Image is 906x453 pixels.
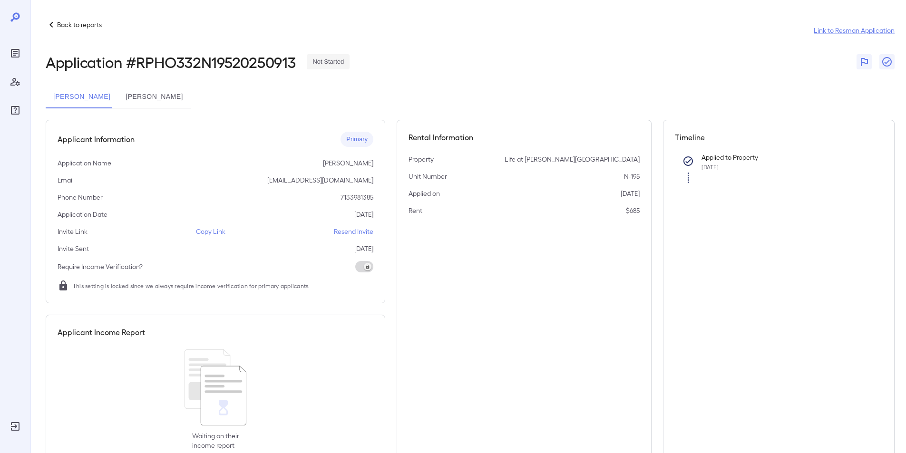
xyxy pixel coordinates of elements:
[675,132,883,143] h5: Timeline
[57,20,102,29] p: Back to reports
[46,86,118,108] button: [PERSON_NAME]
[341,135,373,144] span: Primary
[267,175,373,185] p: [EMAIL_ADDRESS][DOMAIN_NAME]
[341,193,373,202] p: 7133981385
[354,244,373,253] p: [DATE]
[8,419,23,434] div: Log Out
[814,26,895,35] a: Link to Resman Application
[354,210,373,219] p: [DATE]
[505,154,640,164] p: Life at [PERSON_NAME][GEOGRAPHIC_DATA]
[196,227,225,236] p: Copy Link
[58,244,89,253] p: Invite Sent
[58,210,107,219] p: Application Date
[58,158,111,168] p: Application Name
[409,189,440,198] p: Applied on
[58,134,135,145] h5: Applicant Information
[624,172,640,181] p: N-195
[58,327,145,338] h5: Applicant Income Report
[46,53,295,70] h2: Application # RPHO332N19520250913
[879,54,895,69] button: Close Report
[701,153,868,162] p: Applied to Property
[626,206,640,215] p: $685
[58,193,103,202] p: Phone Number
[857,54,872,69] button: Flag Report
[58,262,143,271] p: Require Income Verification?
[409,132,640,143] h5: Rental Information
[323,158,373,168] p: [PERSON_NAME]
[58,227,88,236] p: Invite Link
[73,281,310,290] span: This setting is locked since we always require income verification for primary applicants.
[409,206,422,215] p: Rent
[621,189,640,198] p: [DATE]
[409,172,447,181] p: Unit Number
[334,227,373,236] p: Resend Invite
[58,175,74,185] p: Email
[701,164,719,170] span: [DATE]
[8,74,23,89] div: Manage Users
[192,431,239,450] p: Waiting on their income report
[409,154,434,164] p: Property
[307,58,350,67] span: Not Started
[8,46,23,61] div: Reports
[118,86,190,108] button: [PERSON_NAME]
[8,103,23,118] div: FAQ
